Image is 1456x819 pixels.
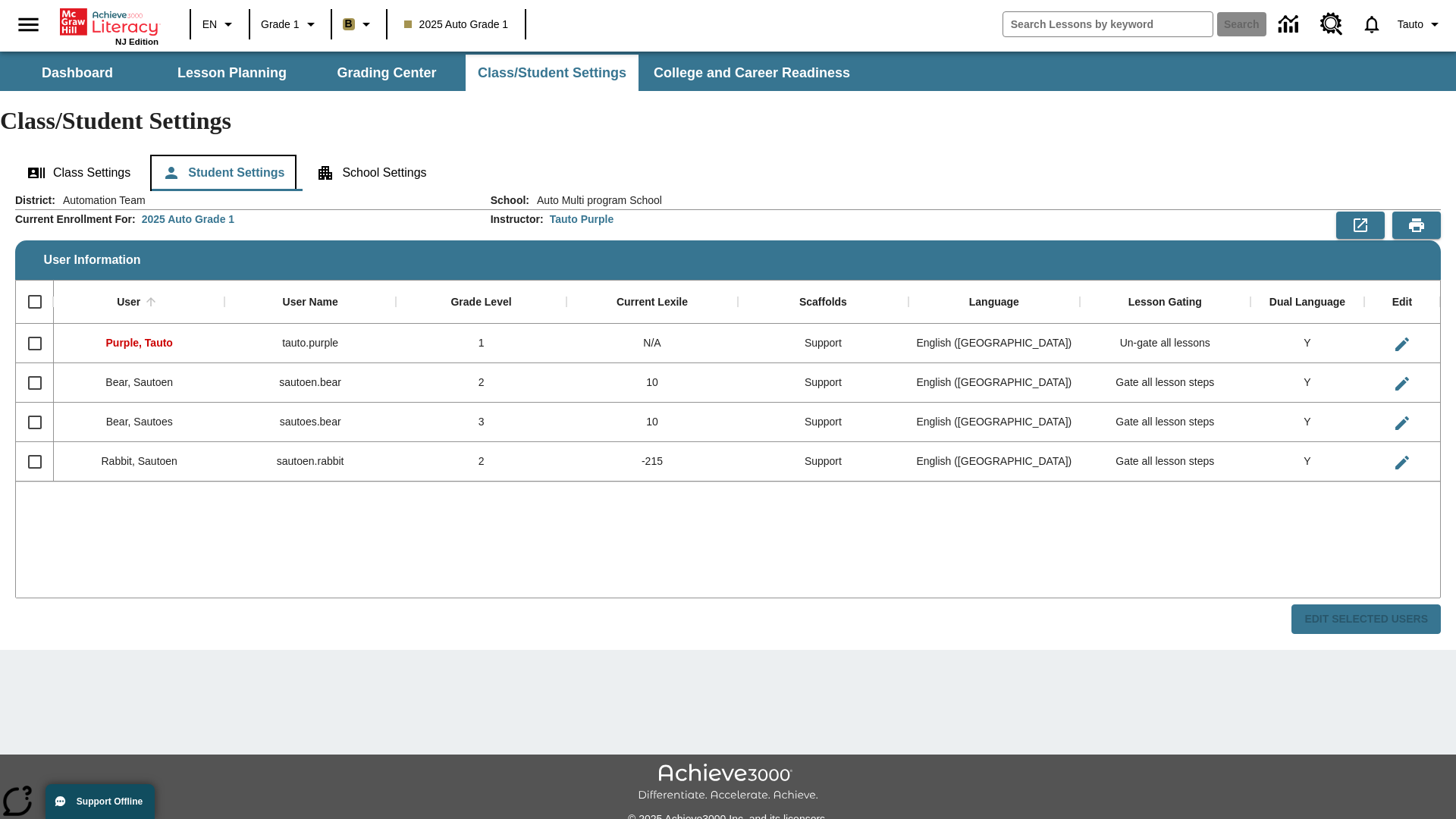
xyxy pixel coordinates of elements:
[15,155,1441,191] div: Class/Student Settings
[1311,4,1352,45] a: Resource Center, Will open in new tab
[491,194,529,207] h2: School :
[908,324,1079,363] div: English (US)
[1250,442,1364,482] div: Y
[566,324,737,363] div: N/A
[1080,442,1250,482] div: Gate all lesson steps
[224,324,395,363] div: tauto.purple
[1387,408,1417,438] button: Edit User
[1387,447,1417,478] button: Edit User
[1250,363,1364,403] div: Y
[799,296,847,309] div: Scaffolds
[969,296,1019,309] div: Language
[491,213,544,226] h2: Instructor :
[738,442,908,482] div: Support
[224,403,395,442] div: sautoes.bear
[1269,4,1311,45] a: Data Center
[529,193,662,208] span: Auto Multi program School
[738,363,908,403] div: Support
[566,363,737,403] div: 10
[1080,324,1250,363] div: Un-gate all lessons
[1336,212,1385,239] button: Export to CSV
[106,337,173,349] span: Purple, Tauto
[1269,296,1345,309] div: Dual Language
[150,155,297,191] button: Student Settings
[396,442,566,482] div: 2
[1250,403,1364,442] div: Y
[1387,369,1417,399] button: Edit User
[45,784,155,819] button: Support Offline
[1080,363,1250,403] div: Gate all lesson steps
[117,296,140,309] div: User
[15,213,136,226] h2: Current Enrollment For :
[396,324,566,363] div: 1
[224,442,395,482] div: sautoen.rabbit
[908,403,1079,442] div: English (US)
[396,363,566,403] div: 2
[450,296,511,309] div: Grade Level
[404,17,509,33] span: 2025 Auto Grade 1
[1352,5,1392,44] a: Notifications
[738,324,908,363] div: Support
[1080,403,1250,442] div: Gate all lesson steps
[106,416,173,428] span: Bear, Sautoes
[77,796,143,807] span: Support Offline
[396,403,566,442] div: 3
[115,37,158,46] span: NJ Edition
[15,194,55,207] h2: District :
[908,442,1079,482] div: English (US)
[261,17,300,33] span: Grade 1
[255,11,326,38] button: Grade: Grade 1, Select a grade
[337,11,381,38] button: Boost Class color is light brown. Change class color
[15,193,1441,635] div: User Information
[2,55,153,91] button: Dashboard
[224,363,395,403] div: sautoen.bear
[156,55,308,91] button: Lesson Planning
[105,376,173,388] span: Bear, Sautoen
[738,403,908,442] div: Support
[102,455,177,467] span: Rabbit, Sautoen
[1392,212,1441,239] button: Print Preview
[55,193,146,208] span: Automation Team
[1398,17,1423,33] span: Tauto
[566,403,737,442] div: 10
[617,296,688,309] div: Current Lexile
[60,7,158,37] a: Home
[44,253,141,267] span: User Information
[1392,11,1450,38] button: Profile/Settings
[6,2,51,47] button: Open side menu
[345,14,353,33] span: B
[1003,12,1213,36] input: search field
[1128,296,1202,309] div: Lesson Gating
[1392,296,1412,309] div: Edit
[566,442,737,482] div: -215
[1387,329,1417,359] button: Edit User
[311,55,463,91] button: Grading Center
[304,155,438,191] button: School Settings
[283,296,338,309] div: User Name
[196,11,244,38] button: Language: EN, Select a language
[1250,324,1364,363] div: Y
[202,17,217,33] span: EN
[142,212,234,227] div: 2025 Auto Grade 1
[15,155,143,191] button: Class Settings
[550,212,614,227] div: Tauto Purple
[466,55,639,91] button: Class/Student Settings
[638,764,818,802] img: Achieve3000 Differentiate Accelerate Achieve
[60,5,158,46] div: Home
[642,55,862,91] button: College and Career Readiness
[908,363,1079,403] div: English (US)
